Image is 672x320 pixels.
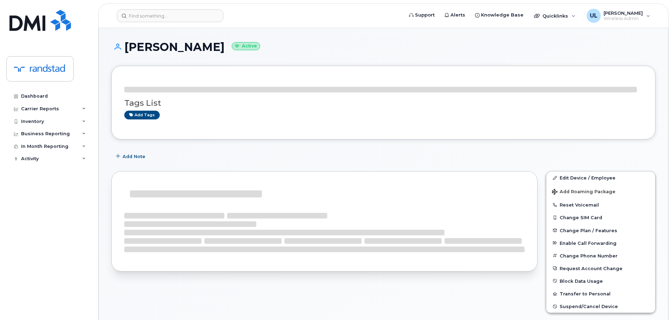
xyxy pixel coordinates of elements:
button: Suspend/Cancel Device [546,300,655,313]
button: Reset Voicemail [546,198,655,211]
button: Request Account Change [546,262,655,275]
span: Suspend/Cancel Device [560,304,618,309]
button: Change Phone Number [546,249,655,262]
a: Add tags [124,111,160,119]
button: Add Note [111,150,151,163]
button: Enable Call Forwarding [546,237,655,249]
button: Add Roaming Package [546,184,655,198]
span: Enable Call Forwarding [560,240,617,246]
span: Add Roaming Package [552,189,615,196]
h1: [PERSON_NAME] [111,41,655,53]
button: Block Data Usage [546,275,655,287]
small: Active [232,42,260,50]
button: Change SIM Card [546,211,655,224]
a: Edit Device / Employee [546,171,655,184]
span: Add Note [123,153,145,160]
h3: Tags List [124,99,643,107]
button: Change Plan / Features [546,224,655,237]
button: Transfer to Personal [546,287,655,300]
span: Change Plan / Features [560,228,617,233]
